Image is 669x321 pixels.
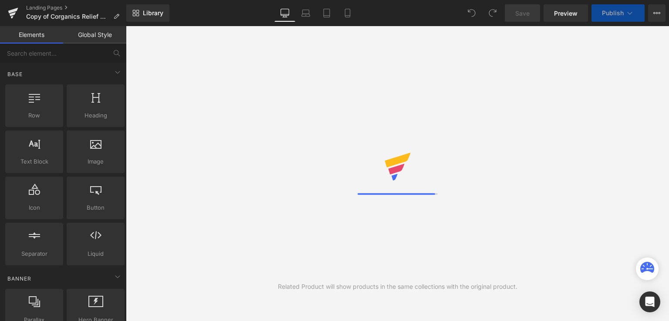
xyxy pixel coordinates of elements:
span: Heading [69,111,122,120]
span: Image [69,157,122,166]
a: Desktop [274,4,295,22]
span: Publish [602,10,624,17]
a: Mobile [337,4,358,22]
div: Open Intercom Messenger [639,291,660,312]
div: Related Product will show products in the same collections with the original product. [278,282,517,291]
a: Tablet [316,4,337,22]
span: Liquid [69,249,122,258]
span: Preview [554,9,578,18]
span: Base [7,70,24,78]
span: Save [515,9,530,18]
button: Publish [591,4,645,22]
a: Landing Pages [26,4,126,11]
span: Separator [8,249,61,258]
span: Row [8,111,61,120]
a: Global Style [63,26,126,43]
span: Copy of Corganics Relief Affiliate Program [26,13,110,20]
a: Preview [544,4,588,22]
a: New Library [126,4,169,22]
a: Laptop [295,4,316,22]
button: Undo [463,4,480,22]
span: Banner [7,274,32,283]
span: Icon [8,203,61,212]
span: Button [69,203,122,212]
span: Library [143,9,163,17]
button: More [648,4,666,22]
span: Text Block [8,157,61,166]
button: Redo [484,4,501,22]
